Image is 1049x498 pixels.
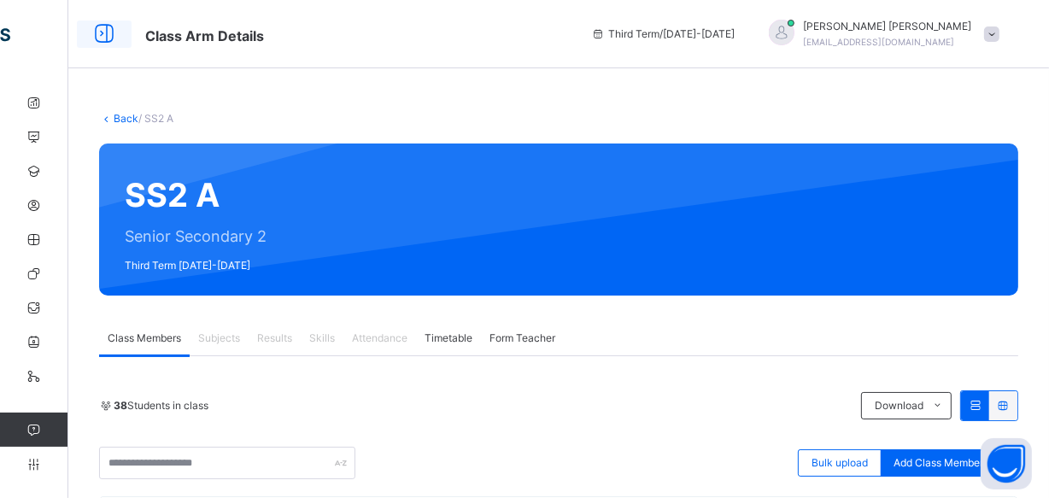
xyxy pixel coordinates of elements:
span: Add Class Members [894,455,988,471]
span: Students in class [114,398,208,413]
span: [PERSON_NAME] [PERSON_NAME] [803,19,971,34]
span: Form Teacher [489,331,555,346]
span: Attendance [352,331,407,346]
span: Timetable [425,331,472,346]
span: Bulk upload [812,455,868,471]
span: Class Members [108,331,181,346]
b: 38 [114,399,127,412]
span: [EMAIL_ADDRESS][DOMAIN_NAME] [803,37,954,47]
span: Results [257,331,292,346]
button: Open asap [981,438,1032,489]
span: Download [875,398,923,413]
div: FrancisVICTOR [752,19,1008,50]
span: Subjects [198,331,240,346]
span: Skills [309,331,335,346]
span: Class Arm Details [145,27,264,44]
span: / SS2 A [138,112,173,125]
a: Back [114,112,138,125]
span: session/term information [591,26,735,42]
